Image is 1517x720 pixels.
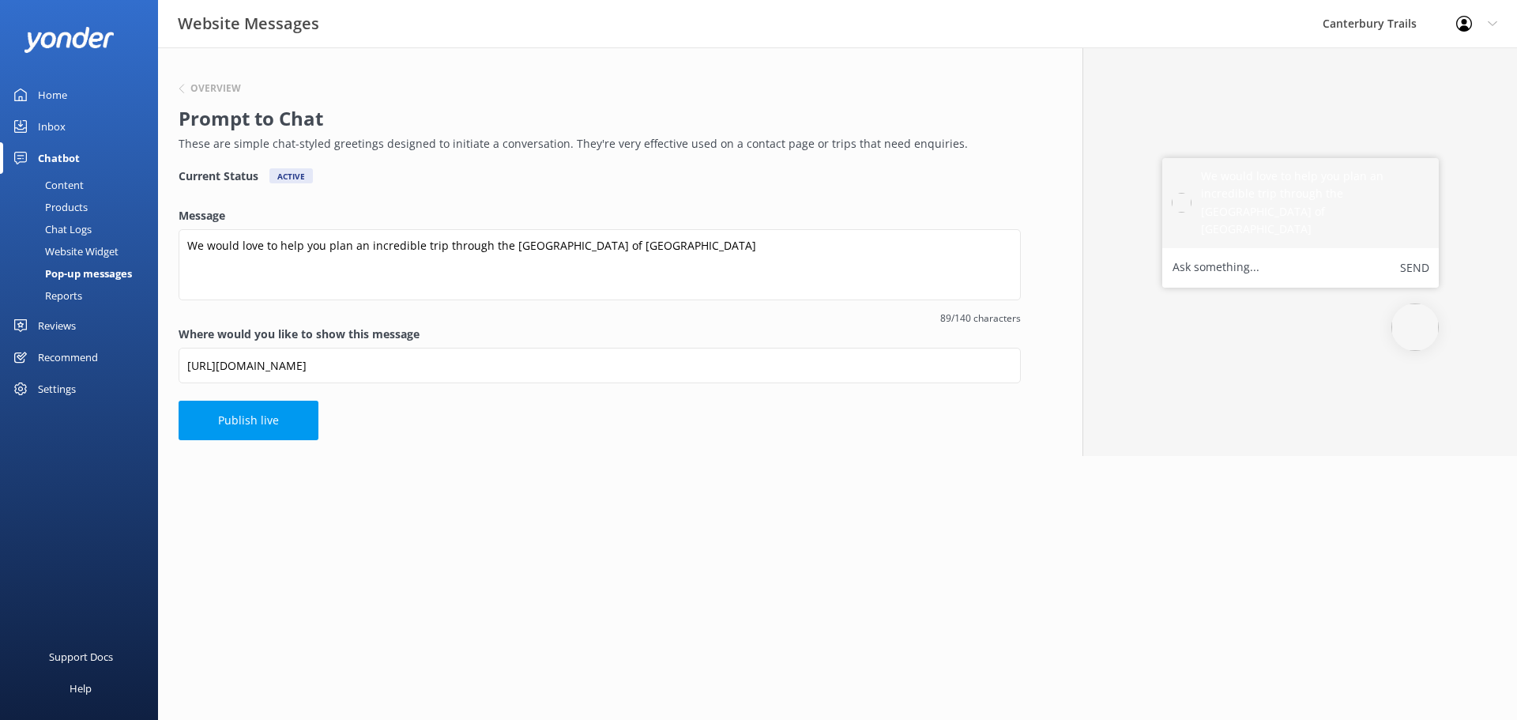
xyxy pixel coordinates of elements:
[179,348,1021,383] input: https://www.example.com/page
[38,79,67,111] div: Home
[178,11,319,36] h3: Website Messages
[190,84,241,93] h6: Overview
[179,168,258,183] h4: Current Status
[49,641,113,673] div: Support Docs
[9,262,158,285] a: Pop-up messages
[179,104,1013,134] h2: Prompt to Chat
[269,168,313,183] div: Active
[9,285,158,307] a: Reports
[179,229,1021,300] textarea: We would love to help you plan an incredible trip through the [GEOGRAPHIC_DATA] of [GEOGRAPHIC_DATA]
[179,207,1021,224] label: Message
[9,262,132,285] div: Pop-up messages
[9,174,84,196] div: Content
[9,218,158,240] a: Chat Logs
[9,196,88,218] div: Products
[38,142,80,174] div: Chatbot
[9,174,158,196] a: Content
[9,285,82,307] div: Reports
[1173,258,1259,278] label: Ask something...
[38,111,66,142] div: Inbox
[24,27,115,53] img: yonder-white-logo.png
[9,240,158,262] a: Website Widget
[38,373,76,405] div: Settings
[179,135,1013,153] p: These are simple chat-styled greetings designed to initiate a conversation. They're very effectiv...
[70,673,92,704] div: Help
[1400,258,1429,278] button: Send
[179,401,318,440] button: Publish live
[9,196,158,218] a: Products
[179,326,1021,343] label: Where would you like to show this message
[179,311,1021,326] span: 89/140 characters
[9,240,119,262] div: Website Widget
[38,341,98,373] div: Recommend
[9,218,92,240] div: Chat Logs
[1201,168,1429,239] h5: We would love to help you plan an incredible trip through the [GEOGRAPHIC_DATA] of [GEOGRAPHIC_DATA]
[38,310,76,341] div: Reviews
[179,84,241,93] button: Overview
